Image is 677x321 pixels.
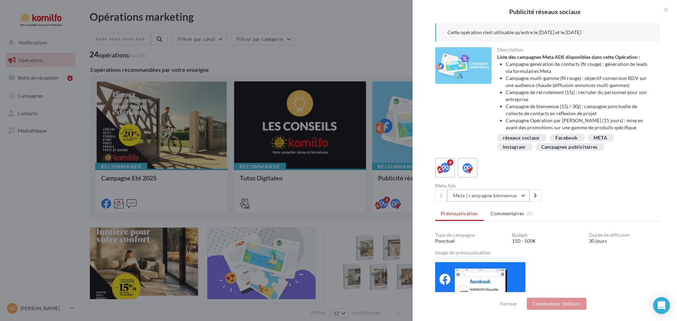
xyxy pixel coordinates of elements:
[512,233,583,237] div: Budget
[541,144,598,150] div: Campagnes publicitaires
[435,250,660,255] div: Image de prévisualisation
[498,300,520,308] button: Fermer
[555,135,578,141] div: Facebook
[506,61,655,75] li: Campagne génération de contacts (fil rouge) : génération de leads via formulaires Meta
[435,237,506,245] div: Ponctuel
[512,237,583,245] div: 150 - 500€
[497,54,640,60] strong: Liste des campagnes Meta ADS disponibles dans cette Opération :
[435,183,545,188] div: Meta Ads
[447,190,530,202] button: Meta | campagne bienvenue
[527,298,586,310] button: Commencer l'édition
[503,135,540,141] div: réseaux sociaux
[506,75,655,89] li: Campagne multi-gamme (fil rouge) : objectif conversion RDV sur une audience chaude (diffusion ann...
[589,233,660,237] div: Durée de diffusion
[593,135,607,141] div: META
[490,210,524,217] span: Commentaires
[435,233,506,237] div: Type de campagne
[527,211,533,216] span: (0)
[424,8,666,15] div: Publicité réseaux sociaux
[653,297,670,314] div: Open Intercom Messenger
[589,237,660,245] div: 30 jours
[506,89,655,103] li: Campagne de recrutement (15j) : recruter du personnel pour son entreprise
[503,144,526,150] div: Instagram
[506,103,655,117] li: Campagne de bienvenue (15j / 30j) : campagne ponctuelle de collecte de contacts en réflexion de p...
[497,47,655,52] div: Description
[447,29,649,36] p: Cette opération n'est utilisable qu'entre le [DATE] et le [DATE]
[506,117,655,131] li: Campagne Opération par [PERSON_NAME] (15 jours) : mise en avant des promotions sur une gamme de p...
[447,159,453,166] div: 8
